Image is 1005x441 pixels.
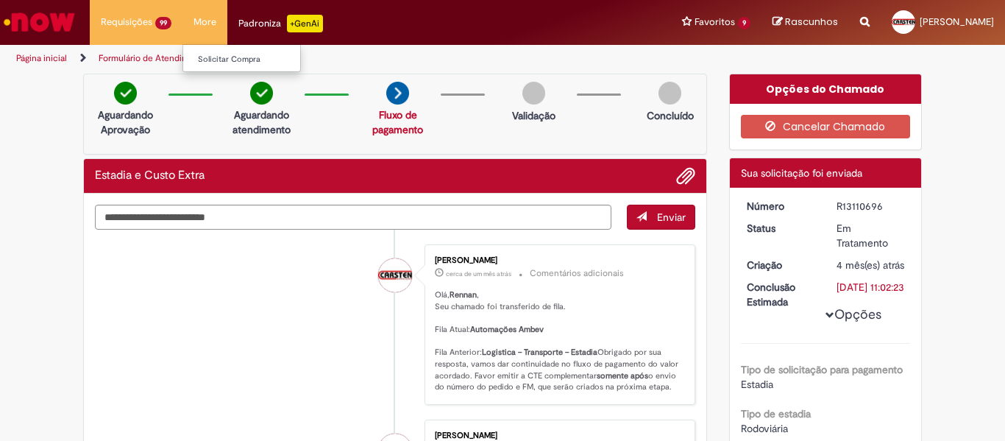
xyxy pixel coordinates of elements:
span: 99 [155,17,171,29]
button: Enviar [627,205,695,230]
p: Aguardando atendimento [226,107,297,137]
div: Opções do Chamado [730,74,922,104]
span: Favoritos [695,15,735,29]
img: ServiceNow [1,7,77,37]
div: [PERSON_NAME] [435,431,680,440]
p: Olá, , Seu chamado foi transferido de fila. Fila Atual: Fila Anterior: Obrigado por sua resposta,... [435,289,680,393]
p: Concluído [647,108,694,123]
p: Aguardando Aprovação [90,107,161,137]
span: cerca de um mês atrás [446,269,511,278]
a: Rascunhos [773,15,838,29]
div: [DATE] 11:02:23 [837,280,905,294]
small: Comentários adicionais [530,267,624,280]
img: check-circle-green.png [250,82,273,105]
span: 9 [738,17,750,29]
b: Tipo de solicitação para pagamento [741,363,903,376]
b: Automações Ambev [470,324,544,335]
button: Cancelar Chamado [741,115,911,138]
div: Rennan Carsten [378,258,412,292]
span: [PERSON_NAME] [920,15,994,28]
span: Sua solicitação foi enviada [741,166,862,180]
span: Rascunhos [785,15,838,29]
span: Estadia [741,378,773,391]
h2: Estadia e Custo Extra Histórico de tíquete [95,169,205,183]
div: Em Tratamento [837,221,905,250]
time: 21/08/2025 13:48:04 [446,269,511,278]
b: Rennan [450,289,477,300]
button: Adicionar anexos [676,166,695,186]
p: Validação [512,108,555,123]
b: Tipo de estadia [741,407,811,420]
textarea: Digite sua mensagem aqui... [95,205,611,230]
a: Fluxo de pagamento [372,108,423,136]
b: Logistica – Transporte – Estadia [482,347,597,358]
ul: Trilhas de página [11,45,659,72]
time: 29/05/2025 16:02:19 [837,258,904,272]
dt: Criação [736,258,826,272]
div: Padroniza [238,15,323,32]
span: More [193,15,216,29]
dt: Status [736,221,826,236]
span: Enviar [657,211,686,224]
span: Rodoviária [741,422,788,435]
div: 29/05/2025 16:02:19 [837,258,905,272]
a: Solicitar Compra [183,52,345,68]
p: +GenAi [287,15,323,32]
dt: Número [736,199,826,214]
img: img-circle-grey.png [658,82,681,105]
dt: Conclusão Estimada [736,280,826,309]
img: arrow-next.png [386,82,409,105]
a: Formulário de Atendimento [99,52,207,64]
div: R13110696 [837,199,905,214]
b: somente após [597,370,648,381]
div: [PERSON_NAME] [435,256,680,265]
img: img-circle-grey.png [522,82,545,105]
a: Página inicial [16,52,67,64]
span: Requisições [101,15,152,29]
ul: More [182,44,301,72]
img: check-circle-green.png [114,82,137,105]
span: 4 mês(es) atrás [837,258,904,272]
